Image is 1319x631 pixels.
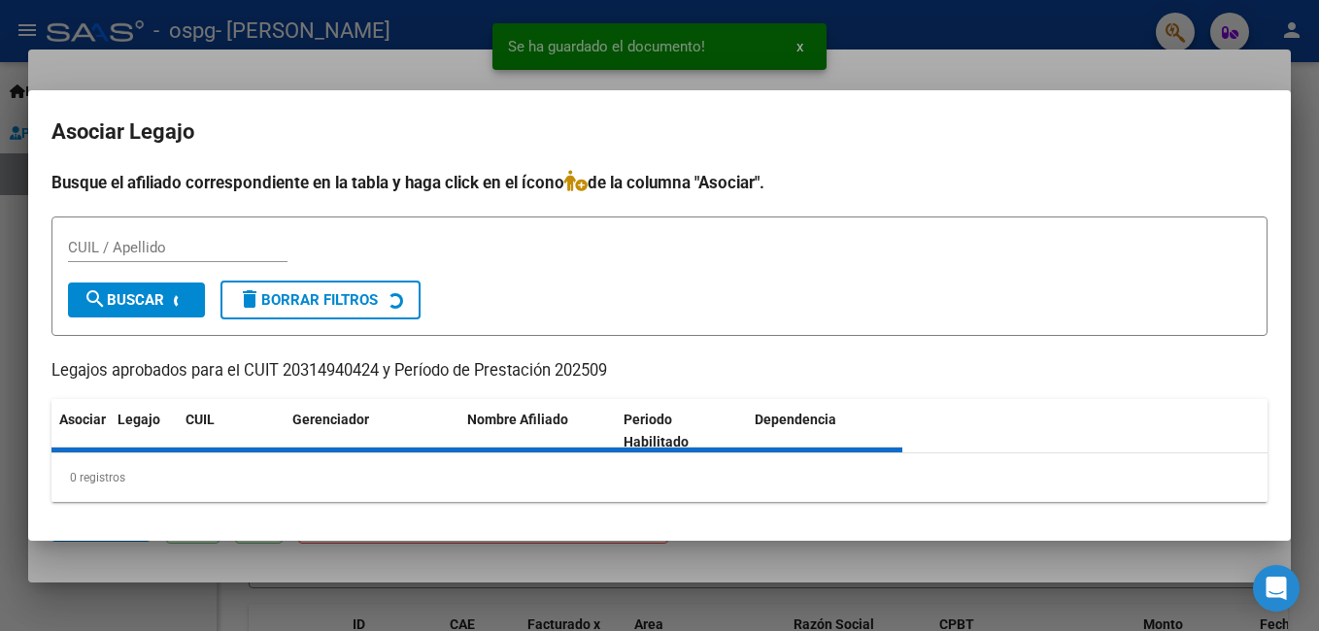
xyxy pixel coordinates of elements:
datatable-header-cell: Nombre Afiliado [459,399,616,463]
span: Dependencia [755,412,836,427]
mat-icon: delete [238,287,261,311]
datatable-header-cell: CUIL [178,399,285,463]
h4: Busque el afiliado correspondiente en la tabla y haga click en el ícono de la columna "Asociar". [51,170,1268,195]
span: Periodo Habilitado [624,412,689,449]
div: Open Intercom Messenger [1253,565,1300,612]
span: Asociar [59,412,106,427]
h2: Asociar Legajo [51,114,1268,150]
datatable-header-cell: Gerenciador [285,399,459,463]
button: Borrar Filtros [220,281,421,319]
span: Buscar [84,291,164,309]
datatable-header-cell: Legajo [110,399,178,463]
datatable-header-cell: Dependencia [747,399,903,463]
div: 0 registros [51,453,1268,502]
span: Gerenciador [292,412,369,427]
span: CUIL [186,412,215,427]
p: Legajos aprobados para el CUIT 20314940424 y Período de Prestación 202509 [51,359,1268,383]
span: Borrar Filtros [238,291,378,309]
datatable-header-cell: Periodo Habilitado [616,399,747,463]
button: Buscar [68,282,205,317]
datatable-header-cell: Asociar [51,399,110,463]
span: Legajo [118,412,160,427]
span: Nombre Afiliado [467,412,568,427]
mat-icon: search [84,287,107,311]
